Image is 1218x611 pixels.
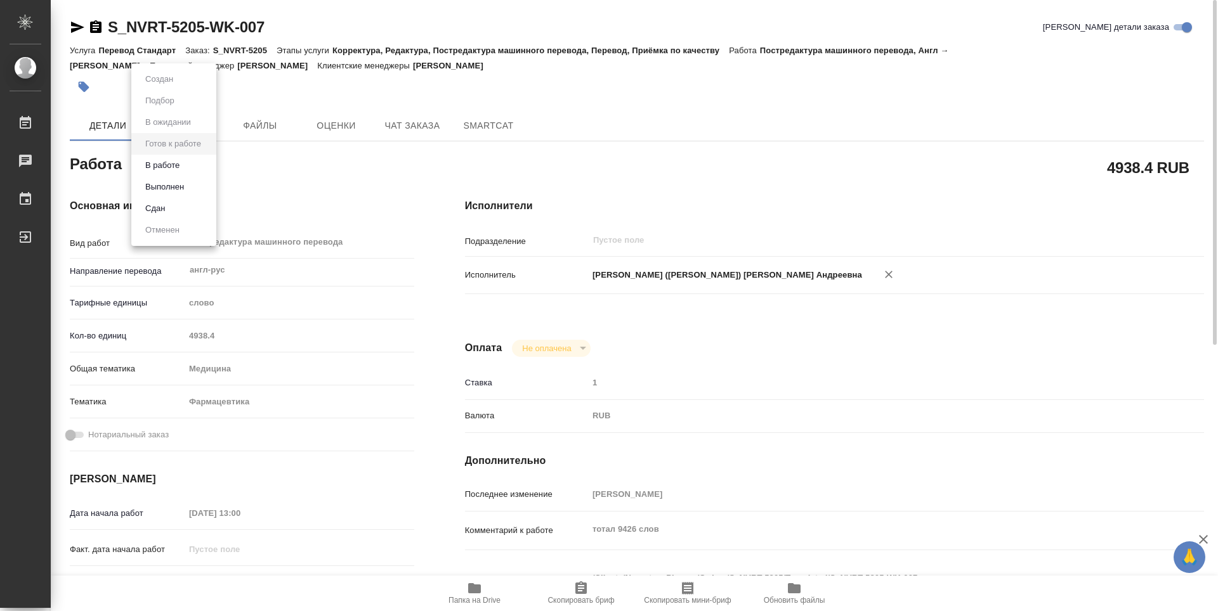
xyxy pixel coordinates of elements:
[141,180,188,194] button: Выполнен
[141,94,178,108] button: Подбор
[141,137,205,151] button: Готов к работе
[141,202,169,215] button: Сдан
[141,158,183,172] button: В работе
[141,72,177,86] button: Создан
[141,115,195,129] button: В ожидании
[141,223,183,237] button: Отменен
